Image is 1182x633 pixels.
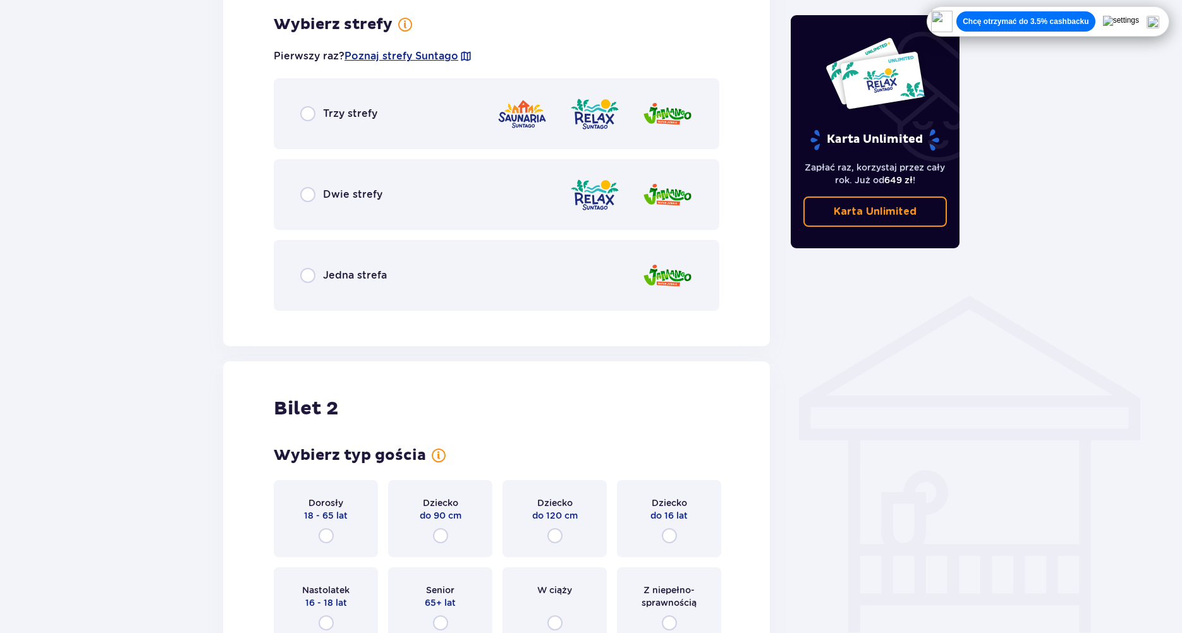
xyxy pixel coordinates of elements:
[274,446,426,465] h3: Wybierz typ gościa
[308,497,343,509] span: Dorosły
[570,96,620,132] img: Relax
[323,268,387,282] span: Jedna strefa
[570,177,620,213] img: Relax
[425,596,456,609] span: 65+ lat
[652,497,687,509] span: Dziecko
[884,175,913,185] span: 649 zł
[274,15,393,34] h3: Wybierz strefy
[803,196,947,227] a: Karta Unlimited
[834,205,917,219] p: Karta Unlimited
[532,509,578,522] span: do 120 cm
[274,49,472,63] p: Pierwszy raz?
[628,584,710,609] span: Z niepełno­sprawnością
[302,584,350,596] span: Nastolatek
[344,49,458,63] a: Poznaj strefy Suntago
[809,129,941,151] p: Karta Unlimited
[825,37,925,110] img: Dwie karty całoroczne do Suntago z napisem 'UNLIMITED RELAX', na białym tle z tropikalnymi liśćmi...
[426,584,454,596] span: Senior
[305,596,347,609] span: 16 - 18 lat
[304,509,348,522] span: 18 - 65 lat
[537,584,572,596] span: W ciąży
[274,397,338,421] h2: Bilet 2
[420,509,461,522] span: do 90 cm
[642,177,693,213] img: Jamango
[323,188,382,202] span: Dwie strefy
[423,497,458,509] span: Dziecko
[642,258,693,294] img: Jamango
[650,509,688,522] span: do 16 lat
[537,497,573,509] span: Dziecko
[642,96,693,132] img: Jamango
[803,161,947,186] p: Zapłać raz, korzystaj przez cały rok. Już od !
[497,96,547,132] img: Saunaria
[323,107,377,121] span: Trzy strefy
